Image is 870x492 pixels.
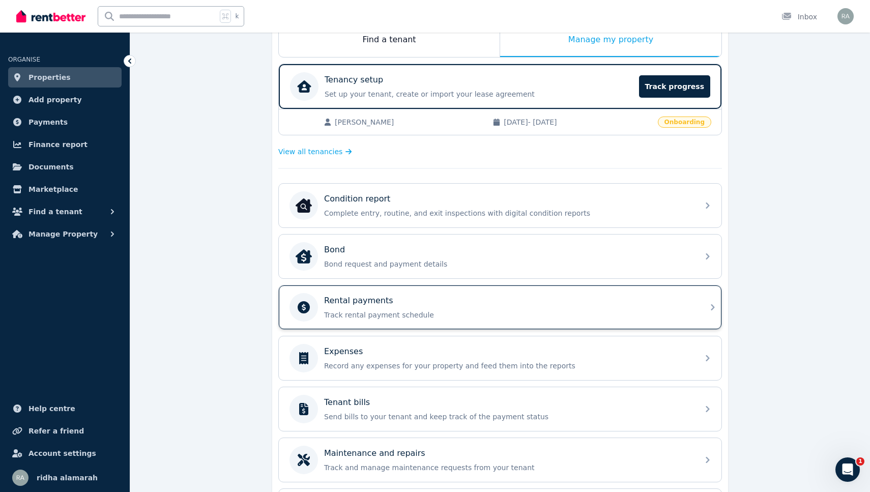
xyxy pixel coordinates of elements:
[504,117,651,127] span: [DATE] - [DATE]
[325,89,633,99] p: Set up your tenant, create or import your lease agreement
[324,462,692,473] p: Track and manage maintenance requests from your tenant
[296,197,312,214] img: Condition report
[639,75,710,98] span: Track progress
[279,285,721,329] a: Rental paymentsTrack rental payment schedule
[278,147,352,157] a: View all tenancies
[28,228,98,240] span: Manage Property
[279,184,721,227] a: Condition reportCondition reportComplete entry, routine, and exit inspections with digital condit...
[324,193,390,205] p: Condition report
[835,457,860,482] iframe: Intercom live chat
[235,12,239,20] span: k
[8,90,122,110] a: Add property
[8,67,122,88] a: Properties
[8,443,122,464] a: Account settings
[279,438,721,482] a: Maintenance and repairsTrack and manage maintenance requests from your tenant
[28,116,68,128] span: Payments
[8,421,122,441] a: Refer a friend
[12,470,28,486] img: ridha alamarah
[8,134,122,155] a: Finance report
[8,179,122,199] a: Marketplace
[324,447,425,459] p: Maintenance and repairs
[837,8,854,24] img: ridha alamarah
[279,23,500,57] div: Find a tenant
[28,94,82,106] span: Add property
[279,336,721,380] a: ExpensesRecord any expenses for your property and feed them into the reports
[781,12,817,22] div: Inbox
[8,201,122,222] button: Find a tenant
[8,398,122,419] a: Help centre
[324,361,692,371] p: Record any expenses for your property and feed them into the reports
[279,64,721,109] a: Tenancy setupSet up your tenant, create or import your lease agreementTrack progress
[28,425,84,437] span: Refer a friend
[856,457,864,466] span: 1
[324,310,692,320] p: Track rental payment schedule
[8,56,40,63] span: ORGANISE
[324,345,363,358] p: Expenses
[324,244,345,256] p: Bond
[8,224,122,244] button: Manage Property
[8,112,122,132] a: Payments
[8,157,122,177] a: Documents
[28,183,78,195] span: Marketplace
[278,147,342,157] span: View all tenancies
[28,161,74,173] span: Documents
[37,472,98,484] span: ridha alamarah
[325,74,383,86] p: Tenancy setup
[28,71,71,83] span: Properties
[335,117,482,127] span: [PERSON_NAME]
[279,235,721,278] a: BondBondBond request and payment details
[324,259,692,269] p: Bond request and payment details
[324,295,393,307] p: Rental payments
[296,248,312,265] img: Bond
[324,396,370,409] p: Tenant bills
[28,447,96,459] span: Account settings
[16,9,85,24] img: RentBetter
[279,387,721,431] a: Tenant billsSend bills to your tenant and keep track of the payment status
[28,138,88,151] span: Finance report
[500,23,721,57] div: Manage my property
[324,412,692,422] p: Send bills to your tenant and keep track of the payment status
[324,208,692,218] p: Complete entry, routine, and exit inspections with digital condition reports
[658,117,711,128] span: Onboarding
[28,402,75,415] span: Help centre
[28,206,82,218] span: Find a tenant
